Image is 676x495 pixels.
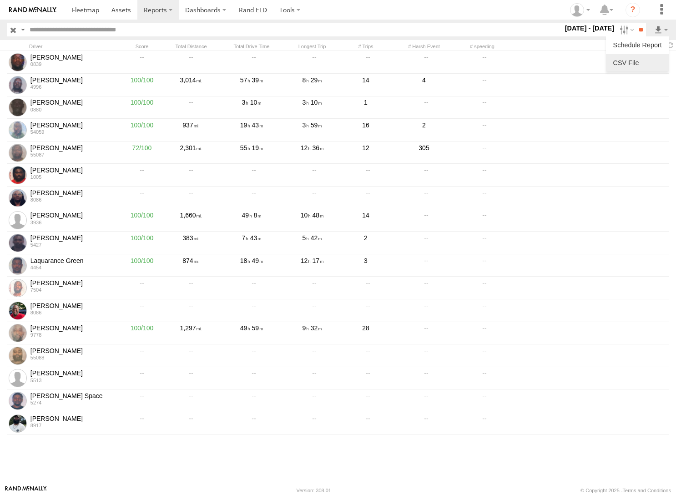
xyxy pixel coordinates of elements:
[311,234,322,242] span: 42
[30,166,114,174] a: [PERSON_NAME]
[30,279,114,287] a: [PERSON_NAME]
[168,75,214,96] div: 3,014
[5,486,47,495] a: Visit our Website
[567,3,593,17] div: Kera Green
[168,43,214,50] div: Total Distance
[119,323,165,344] a: 100
[30,174,114,180] div: 1005
[30,392,114,400] a: [PERSON_NAME] Space
[168,142,214,163] div: 2,301
[338,120,393,141] a: 16
[252,144,263,152] span: 19
[301,212,311,219] span: 10
[30,332,114,338] div: 9778
[610,56,665,70] a: CSV Export
[119,232,165,253] a: 100
[338,210,393,231] a: 14
[30,324,114,332] a: [PERSON_NAME]
[303,121,309,129] span: 3
[338,323,393,344] a: 28
[30,234,114,242] a: [PERSON_NAME]
[242,212,252,219] span: 49
[168,120,214,141] div: 937
[242,234,248,242] span: 7
[30,369,114,377] a: [PERSON_NAME]
[338,232,393,253] a: 2
[303,234,309,242] span: 5
[119,43,165,50] div: Score
[289,43,335,50] div: Longest Trip
[30,121,114,129] a: [PERSON_NAME]
[563,23,616,33] label: [DATE] - [DATE]
[665,41,676,50] span: Refresh
[297,488,331,493] div: Version: 308.01
[240,76,250,84] span: 57
[623,488,671,493] a: Terms and Conditions
[311,324,322,332] span: 32
[242,99,248,106] span: 3
[338,97,393,118] a: 1
[30,152,114,157] div: 55087
[338,142,393,163] a: 12
[168,255,214,276] div: 874
[311,76,322,84] span: 29
[30,76,114,84] a: [PERSON_NAME]
[311,121,322,129] span: 59
[30,189,114,197] a: [PERSON_NAME]
[30,107,114,112] div: 0880
[653,23,669,36] label: Export results as...
[250,234,262,242] span: 43
[30,347,114,355] a: [PERSON_NAME]
[253,212,261,219] span: 8
[616,23,636,36] label: Search Filter Options
[30,98,114,106] a: [PERSON_NAME]
[338,75,393,96] a: 14
[313,257,324,264] span: 17
[30,220,114,225] div: 3936
[252,324,263,332] span: 59
[338,43,393,50] div: # Trips
[30,423,114,428] div: 8917
[9,7,56,13] img: rand-logo.svg
[119,75,165,96] a: 100
[338,255,393,276] a: 3
[30,287,114,293] div: 7504
[455,43,510,50] div: # speeding
[240,121,250,129] span: 19
[168,210,214,231] div: 1,660
[217,43,286,50] div: Total Drive Time
[252,76,263,84] span: 39
[240,144,250,152] span: 55
[30,61,114,67] div: 0839
[30,144,114,152] a: [PERSON_NAME]
[397,75,451,96] div: 4
[30,265,114,270] div: 4454
[397,142,451,163] div: 305
[240,257,250,264] span: 18
[303,324,309,332] span: 9
[30,84,114,90] div: 4996
[119,255,165,276] a: 100
[30,197,114,202] div: 8086
[303,99,309,106] span: 3
[626,3,640,17] i: ?
[240,324,250,332] span: 49
[313,212,324,219] span: 48
[119,142,165,163] a: 72
[397,120,451,141] div: 2
[301,144,311,152] span: 12
[252,121,263,129] span: 43
[30,400,114,405] div: 5274
[30,310,114,315] div: 8086
[250,99,262,106] span: 10
[19,23,26,36] label: Search Query
[29,43,116,50] div: Driver
[168,323,214,344] div: 1,297
[301,257,311,264] span: 12
[303,76,309,84] span: 8
[119,210,165,231] a: 100
[30,53,114,61] a: [PERSON_NAME]
[30,355,114,360] div: 55088
[311,99,322,106] span: 10
[30,257,114,265] a: Laquarance Green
